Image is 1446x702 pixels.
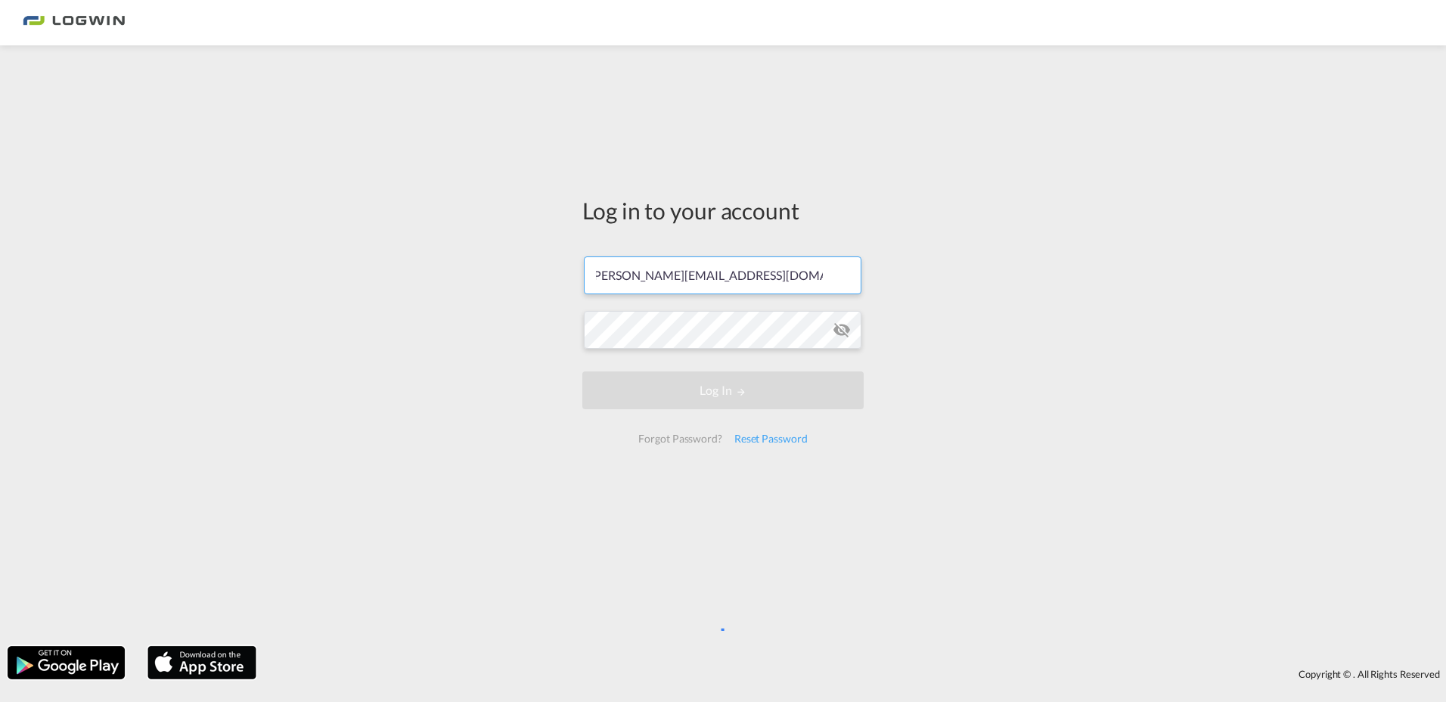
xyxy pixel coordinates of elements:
[584,256,861,294] input: Enter email/phone number
[264,661,1446,687] div: Copyright © . All Rights Reserved
[23,6,125,40] img: 2761ae10d95411efa20a1f5e0282d2d7.png
[833,321,851,339] md-icon: icon-eye-off
[632,425,728,452] div: Forgot Password?
[728,425,814,452] div: Reset Password
[6,645,126,681] img: google.png
[146,645,258,681] img: apple.png
[582,194,864,226] div: Log in to your account
[582,371,864,409] button: LOGIN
